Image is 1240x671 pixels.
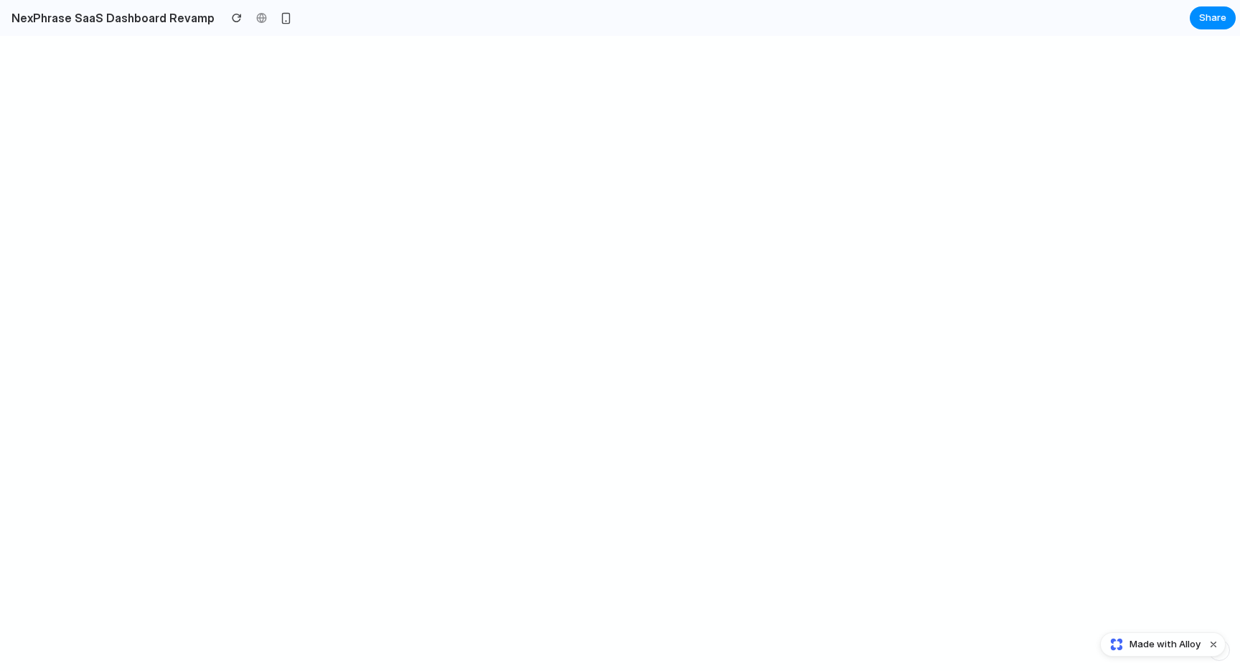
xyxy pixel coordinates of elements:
button: Dismiss watermark [1205,636,1222,653]
span: Share [1199,11,1226,25]
button: Share [1190,6,1236,29]
a: Made with Alloy [1101,637,1202,652]
h2: NexPhrase SaaS Dashboard Revamp [6,9,215,27]
span: Made with Alloy [1129,637,1201,652]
